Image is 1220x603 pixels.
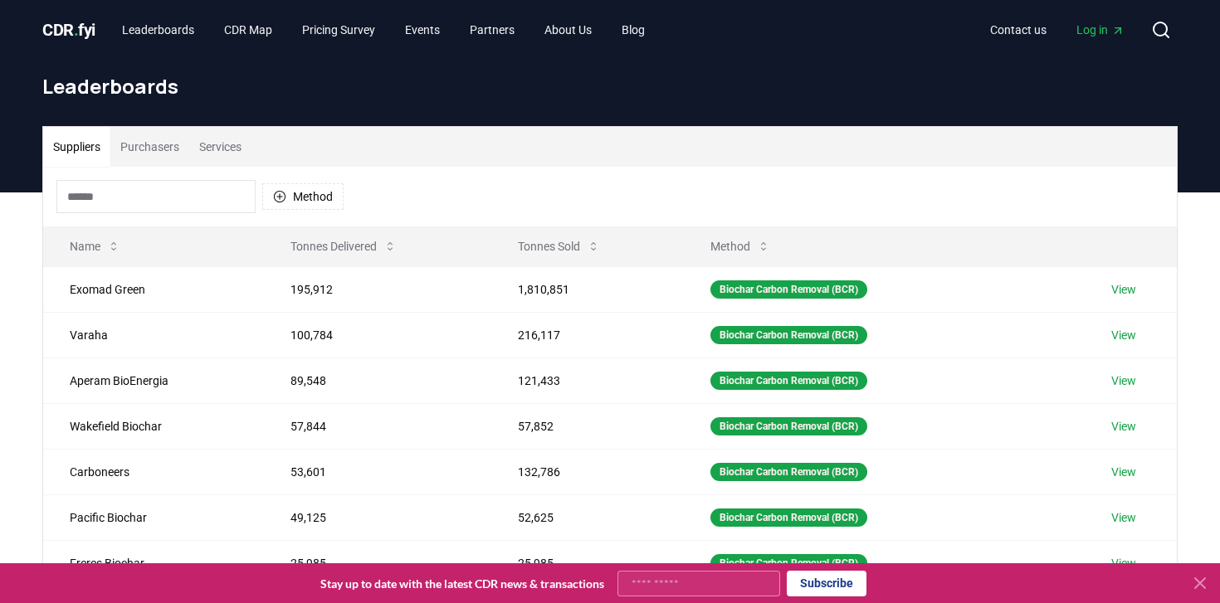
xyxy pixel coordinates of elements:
button: Services [189,127,251,167]
td: 89,548 [264,357,490,403]
button: Method [262,183,344,210]
a: CDR.fyi [42,18,95,41]
div: Biochar Carbon Removal (BCR) [710,280,867,299]
div: Biochar Carbon Removal (BCR) [710,508,867,527]
button: Purchasers [110,127,189,167]
a: Partners [456,15,528,45]
td: 195,912 [264,266,490,312]
div: Biochar Carbon Removal (BCR) [710,554,867,572]
button: Tonnes Delivered [277,230,410,263]
td: 121,433 [491,357,684,403]
td: Freres Biochar [43,540,264,586]
a: View [1111,418,1136,435]
a: View [1111,281,1136,298]
div: Biochar Carbon Removal (BCR) [710,326,867,344]
a: Contact us [977,15,1060,45]
a: Pricing Survey [289,15,388,45]
a: Log in [1063,15,1138,45]
a: Leaderboards [109,15,207,45]
td: Wakefield Biochar [43,403,264,449]
a: Blog [608,15,658,45]
td: 52,625 [491,494,684,540]
td: 1,810,851 [491,266,684,312]
span: . [74,20,79,40]
div: Biochar Carbon Removal (BCR) [710,417,867,435]
td: Exomad Green [43,266,264,312]
td: 100,784 [264,312,490,357]
td: Varaha [43,312,264,357]
td: 25,985 [491,540,684,586]
nav: Main [977,15,1138,45]
a: CDR Map [211,15,285,45]
td: 57,844 [264,403,490,449]
a: View [1111,464,1136,480]
td: Pacific Biochar [43,494,264,540]
span: Log in [1076,22,1125,38]
td: 216,117 [491,312,684,357]
td: 132,786 [491,449,684,494]
td: 53,601 [264,449,490,494]
h1: Leaderboards [42,73,1178,100]
span: CDR fyi [42,20,95,40]
a: View [1111,327,1136,343]
button: Tonnes Sold [505,230,613,263]
td: Carboneers [43,449,264,494]
a: View [1111,372,1136,389]
a: View [1111,509,1136,526]
td: 49,125 [264,494,490,540]
td: 25,985 [264,540,490,586]
a: Events [392,15,453,45]
div: Biochar Carbon Removal (BCR) [710,372,867,390]
nav: Main [109,15,658,45]
button: Method [697,230,783,263]
td: 57,852 [491,403,684,449]
td: Aperam BioEnergia [43,357,264,403]
div: Biochar Carbon Removal (BCR) [710,463,867,481]
a: About Us [531,15,605,45]
button: Name [56,230,134,263]
a: View [1111,555,1136,571]
button: Suppliers [43,127,110,167]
